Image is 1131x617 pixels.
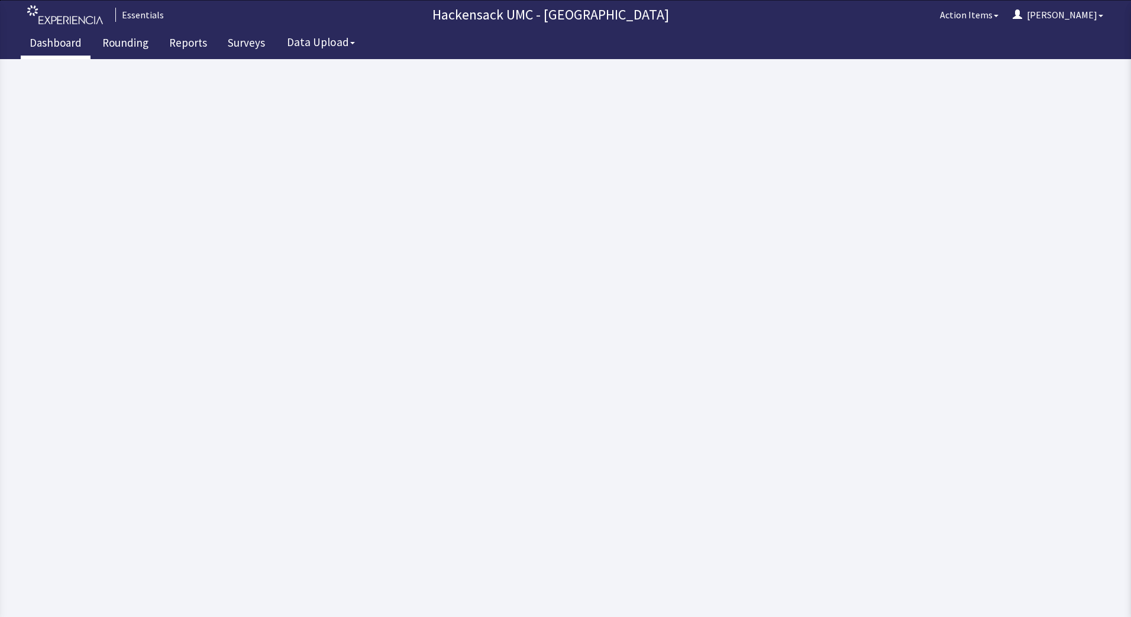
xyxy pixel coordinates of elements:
[93,30,157,59] a: Rounding
[933,3,1006,27] button: Action Items
[160,30,216,59] a: Reports
[169,5,933,24] p: Hackensack UMC - [GEOGRAPHIC_DATA]
[280,31,362,53] button: Data Upload
[27,5,103,25] img: experiencia_logo.png
[219,30,274,59] a: Surveys
[1006,3,1110,27] button: [PERSON_NAME]
[21,30,91,59] a: Dashboard
[115,8,164,22] div: Essentials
